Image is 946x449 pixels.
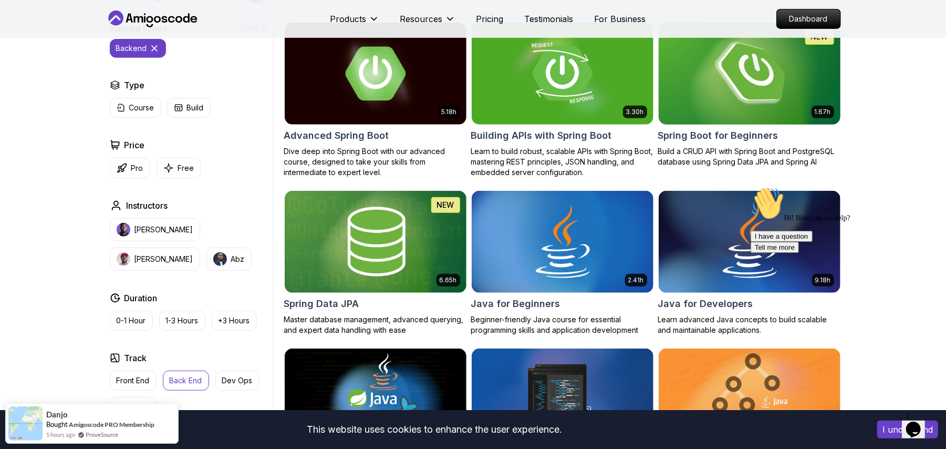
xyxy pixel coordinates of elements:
p: [PERSON_NAME] [134,224,193,235]
p: Build a CRUD API with Spring Boot and PostgreSQL database using Spring Data JPA and Spring AI [658,146,841,167]
iframe: chat widget [902,407,935,438]
button: I have a question [4,48,66,59]
img: Java for Beginners card [472,191,653,293]
a: Building APIs with Spring Boot card3.30hBuilding APIs with Spring BootLearn to build robust, scal... [471,22,654,178]
button: Pro [110,158,150,178]
button: Products [330,13,379,34]
h2: Type [124,79,145,91]
a: ProveSource [86,430,118,439]
p: Back End [170,375,202,386]
a: Advanced Spring Boot card5.18hAdvanced Spring BootDive deep into Spring Boot with our advanced co... [284,22,467,178]
p: 2.41h [628,276,644,284]
p: Free [178,163,194,174]
a: Amigoscode PRO Membership [69,421,154,428]
div: This website uses cookies to enhance the user experience. [8,418,861,441]
button: 0-1 Hour [110,311,153,331]
iframe: chat widget [746,182,935,402]
button: Tell me more [4,59,53,70]
p: 6.65h [440,276,457,284]
button: instructor img[PERSON_NAME] [110,218,200,241]
a: Testimonials [525,13,574,25]
h2: Advanced Spring Boot [284,128,389,143]
img: Spring Boot for Beginners card [654,20,845,127]
p: Course [129,103,154,113]
p: Abz [231,254,245,264]
img: Java for Developers card [659,191,840,293]
a: Pricing [476,13,504,25]
p: Full Stack [117,402,150,412]
h2: Instructors [127,199,168,212]
h2: Spring Boot for Beginners [658,128,778,143]
button: Accept cookies [877,421,938,438]
p: Pro [131,163,143,174]
p: 3.30h [626,108,644,116]
img: :wave: [4,4,38,38]
p: Beginner-friendly Java course for essential programming skills and application development [471,314,654,335]
h2: Price [124,139,145,151]
p: Resources [400,13,443,25]
h2: Building APIs with Spring Boot [471,128,612,143]
p: Learn to build robust, scalable APIs with Spring Boot, mastering REST principles, JSON handling, ... [471,146,654,178]
h2: Spring Data JPA [284,297,359,311]
p: backend [116,43,147,54]
p: Master database management, advanced querying, and expert data handling with ease [284,314,467,335]
button: backend [110,39,166,58]
button: Build [168,98,211,118]
img: Building APIs with Spring Boot card [472,23,653,125]
button: +3 Hours [212,311,257,331]
img: instructor img [117,252,130,266]
p: Build [187,103,204,113]
p: Dive deep into Spring Boot with our advanced course, designed to take your skills from intermedia... [284,146,467,178]
h2: Java for Beginners [471,297,560,311]
img: Spring Data JPA card [285,191,466,293]
p: [PERSON_NAME] [134,254,193,264]
span: 5 hours ago [46,430,75,439]
button: 1-3 Hours [159,311,205,331]
img: instructor img [213,252,227,266]
p: NEW [437,200,454,210]
p: Front End [117,375,150,386]
h2: Java for Developers [658,297,753,311]
p: +3 Hours [219,315,250,326]
p: 0-1 Hour [117,315,146,326]
a: Spring Boot for Beginners card1.67hNEWSpring Boot for BeginnersBuild a CRUD API with Spring Boot ... [658,22,841,167]
button: Back End [163,371,209,391]
p: Products [330,13,367,25]
p: 5.18h [442,108,457,116]
p: Dashboard [777,9,840,28]
a: For Business [595,13,646,25]
button: Dev Ops [215,371,259,391]
button: Course [110,98,161,118]
button: Resources [400,13,455,34]
h2: Duration [124,292,158,304]
button: instructor img[PERSON_NAME] [110,248,200,271]
img: instructor img [117,223,130,237]
span: Danjo [46,410,68,419]
a: Java for Developers card9.18hJava for DevelopersLearn advanced Java concepts to build scalable an... [658,190,841,335]
a: Java for Beginners card2.41hJava for BeginnersBeginner-friendly Java course for essential program... [471,190,654,335]
div: 👋Hi! How can we help?I have a questionTell me more [4,4,193,70]
span: Hi! How can we help? [4,32,104,39]
button: Free [157,158,201,178]
span: Bought [46,420,68,428]
a: Spring Data JPA card6.65hNEWSpring Data JPAMaster database management, advanced querying, and exp... [284,190,467,335]
img: provesource social proof notification image [8,406,43,441]
button: instructor imgAbz [206,248,252,271]
button: Front End [110,371,157,391]
h2: Track [124,352,147,364]
p: 1.67h [815,108,831,116]
img: Advanced Spring Boot card [285,23,466,125]
p: 1-3 Hours [166,315,199,326]
button: Full Stack [110,397,157,417]
p: Learn advanced Java concepts to build scalable and maintainable applications. [658,314,841,335]
p: Dev Ops [222,375,253,386]
a: Dashboard [776,9,841,29]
